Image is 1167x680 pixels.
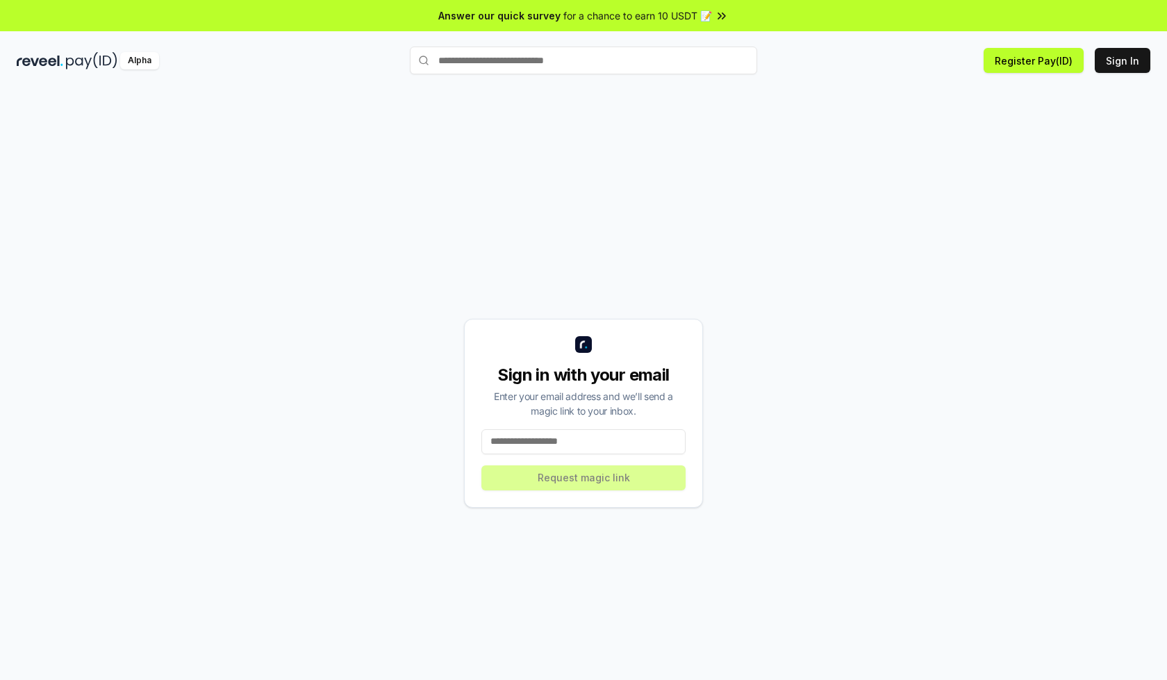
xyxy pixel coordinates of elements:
button: Register Pay(ID) [984,48,1084,73]
img: reveel_dark [17,52,63,69]
div: Enter your email address and we’ll send a magic link to your inbox. [481,389,686,418]
img: logo_small [575,336,592,353]
div: Alpha [120,52,159,69]
button: Sign In [1095,48,1150,73]
span: for a chance to earn 10 USDT 📝 [563,8,712,23]
div: Sign in with your email [481,364,686,386]
img: pay_id [66,52,117,69]
span: Answer our quick survey [438,8,561,23]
